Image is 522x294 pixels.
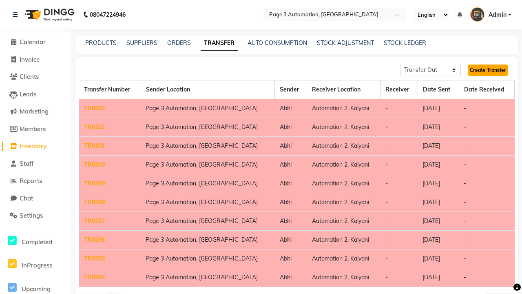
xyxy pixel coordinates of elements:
span: InProgress [22,261,52,269]
td: [DATE] [418,137,459,156]
td: - [459,193,514,212]
td: Abhi [275,193,307,212]
th: Receiver Location [307,80,380,99]
td: Abhi [275,249,307,268]
a: STOCK ADJUSTMENT [317,39,374,47]
span: Leads [20,90,36,98]
a: Calendar [2,38,69,47]
td: [DATE] [418,156,459,174]
span: Reports [20,177,42,185]
td: Automation 2, Kalyani [307,137,380,156]
a: Marketing [2,107,69,116]
td: Page 3 Automation, [GEOGRAPHIC_DATA] [141,156,275,174]
b: 08047224946 [90,3,126,26]
td: - [459,99,514,118]
img: logo [21,3,77,26]
a: Chat [2,194,69,203]
th: Date Received [459,80,514,99]
td: Abhi [275,268,307,287]
th: Date Sent [418,80,459,99]
td: - [459,268,514,287]
td: - [459,137,514,156]
td: Automation 2, Kalyani [307,231,380,249]
td: Abhi [275,174,307,193]
td: Automation 2, Kalyani [307,212,380,231]
td: [DATE] [418,268,459,287]
a: TR0301 [84,142,105,149]
td: Page 3 Automation, [GEOGRAPHIC_DATA] [141,212,275,231]
a: TR0300 [84,161,105,168]
th: Receiver [380,80,418,99]
td: - [459,156,514,174]
td: Abhi [275,99,307,118]
td: Page 3 Automation, [GEOGRAPHIC_DATA] [141,99,275,118]
a: TR0298 [84,198,105,206]
td: Page 3 Automation, [GEOGRAPHIC_DATA] [141,249,275,268]
td: - [380,156,418,174]
a: ORDERS [167,39,191,47]
td: - [380,137,418,156]
td: Page 3 Automation, [GEOGRAPHIC_DATA] [141,174,275,193]
th: Sender Location [141,80,275,99]
a: TR0303 [84,105,105,112]
td: Page 3 Automation, [GEOGRAPHIC_DATA] [141,193,275,212]
td: - [459,231,514,249]
td: Automation 2, Kalyani [307,156,380,174]
td: - [380,118,418,137]
td: - [380,212,418,231]
a: AUTO CONSUMPTION [248,39,307,47]
a: STOCK LEDGER [384,39,426,47]
td: Abhi [275,231,307,249]
a: PRODUCTS [85,39,117,47]
a: TR0296 [84,236,105,243]
a: TR0297 [84,217,105,225]
span: Calendar [20,38,46,46]
td: Automation 2, Kalyani [307,249,380,268]
td: Automation 2, Kalyani [307,118,380,137]
td: Page 3 Automation, [GEOGRAPHIC_DATA] [141,231,275,249]
span: Completed [22,238,52,246]
a: Staff [2,159,69,169]
a: Create Transfer [468,65,508,76]
a: Reports [2,176,69,186]
td: Abhi [275,156,307,174]
td: Automation 2, Kalyani [307,99,380,118]
td: Automation 2, Kalyani [307,193,380,212]
td: - [380,99,418,118]
span: Admin [489,11,507,19]
span: Marketing [20,107,49,115]
td: - [380,174,418,193]
a: Inventory [2,142,69,151]
td: [DATE] [418,193,459,212]
td: Abhi [275,118,307,137]
span: Members [20,125,46,133]
td: [DATE] [418,231,459,249]
a: Settings [2,211,69,220]
td: Page 3 Automation, [GEOGRAPHIC_DATA] [141,268,275,287]
span: Settings [20,212,43,219]
span: Chat [20,194,33,202]
td: Abhi [275,212,307,231]
span: Clients [20,73,39,80]
a: TR0295 [84,255,105,262]
a: Leads [2,90,69,99]
td: [DATE] [418,99,459,118]
a: TR0294 [84,274,105,281]
td: - [380,249,418,268]
a: Invoice [2,55,69,65]
td: - [459,174,514,193]
td: - [380,193,418,212]
td: - [380,231,418,249]
td: [DATE] [418,249,459,268]
span: Inventory [20,142,46,150]
td: [DATE] [418,212,459,231]
td: Abhi [275,137,307,156]
td: - [459,212,514,231]
td: Page 3 Automation, [GEOGRAPHIC_DATA] [141,118,275,137]
a: Clients [2,72,69,82]
span: Staff [20,160,33,167]
td: - [459,118,514,137]
th: Transfer Number [79,80,141,99]
a: SUPPLIERS [126,39,157,47]
a: TR0299 [84,180,105,187]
